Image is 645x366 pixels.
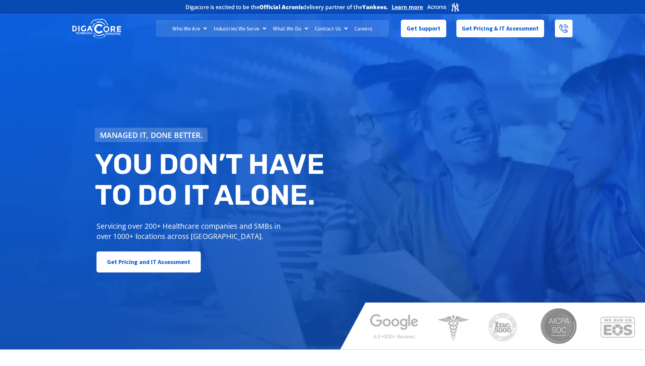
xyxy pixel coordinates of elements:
[107,255,191,269] span: Get Pricing and IT Assessment
[392,4,423,11] a: Learn more
[401,20,446,37] a: Get Support
[96,221,286,241] p: Servicing over 200+ Healthcare companies and SMBs in over 1000+ locations across [GEOGRAPHIC_DATA].
[362,3,388,11] b: Yankees.
[186,4,388,10] h2: Digacore is excited to be the delivery partner of the
[311,20,351,37] a: Contact Us
[427,2,460,12] img: Acronis
[95,128,208,142] a: Managed IT, done better.
[456,20,544,37] a: Get Pricing & IT Assessment
[96,251,201,272] a: Get Pricing and IT Assessment
[270,20,311,37] a: What We Do
[351,20,376,37] a: Careers
[462,22,539,35] span: Get Pricing & IT Assessment
[72,18,121,39] img: DigaCore Technology Consulting
[407,22,440,35] span: Get Support
[259,3,303,11] b: Official Acronis
[210,20,270,37] a: Industries We Serve
[100,131,203,139] span: Managed IT, done better.
[169,20,210,37] a: Who We Are
[95,149,328,211] h2: You don’t have to do IT alone.
[156,20,388,37] nav: Menu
